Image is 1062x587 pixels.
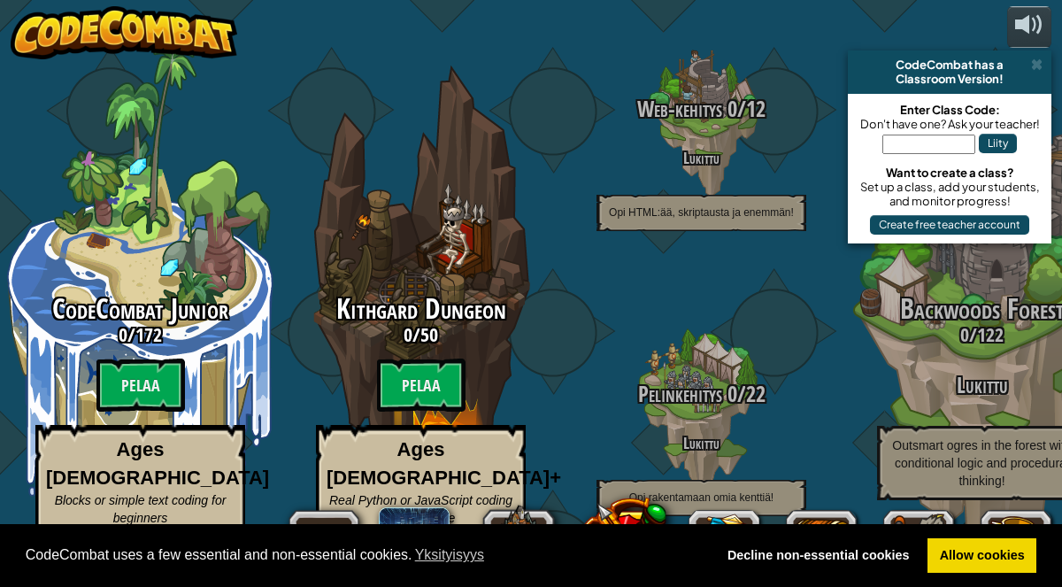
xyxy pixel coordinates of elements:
img: CodeCombat - Learn how to code by playing a game [11,6,237,59]
a: allow cookies [927,538,1036,574]
span: Blocks or simple text coding for beginners [55,493,227,525]
div: Classroom Version! [855,72,1044,86]
span: 122 [977,321,1004,348]
div: CodeCombat has a [855,58,1044,72]
a: learn more about cookies [412,542,488,568]
div: Set up a class, add your students, and monitor progress! [857,180,1043,208]
button: Create free teacher account [870,215,1029,235]
div: Want to create a class? [857,166,1043,180]
span: Pelinkehitys [638,379,722,409]
strong: Ages [DEMOGRAPHIC_DATA] [46,438,269,488]
h3: / [561,382,842,406]
span: Opi HTML:ää, skriptausta ja enemmän! [609,206,794,219]
h4: Lukittu [561,435,842,452]
button: Aänenvoimakkuus [1007,6,1051,48]
span: Web-kehitys [637,94,722,124]
span: CodeCombat Junior [52,290,228,328]
span: 172 [135,321,162,348]
div: Enter Class Code: [857,103,1043,117]
h3: / [281,324,561,345]
span: 0 [722,94,737,124]
strong: Ages [DEMOGRAPHIC_DATA]+ [327,438,561,488]
span: 0 [119,321,127,348]
button: Liity [979,134,1017,153]
span: 50 [420,321,438,348]
a: deny cookies [715,538,921,574]
span: CodeCombat uses a few essential and non-essential cookies. [26,542,702,568]
h4: Lukittu [561,150,842,166]
h3: / [561,97,842,121]
span: Opi rakentamaan omia kenttiä! [629,491,773,504]
span: 0 [960,321,969,348]
div: Don't have one? Ask your teacher! [857,117,1043,131]
btn: Pelaa [377,359,466,412]
span: Kithgard Dungeon [336,290,506,328]
span: 0 [722,379,737,409]
span: Real Python or JavaScript coding for everyone [329,493,512,525]
span: 0 [404,321,412,348]
span: 22 [746,379,766,409]
btn: Pelaa [96,359,185,412]
span: 12 [746,94,766,124]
